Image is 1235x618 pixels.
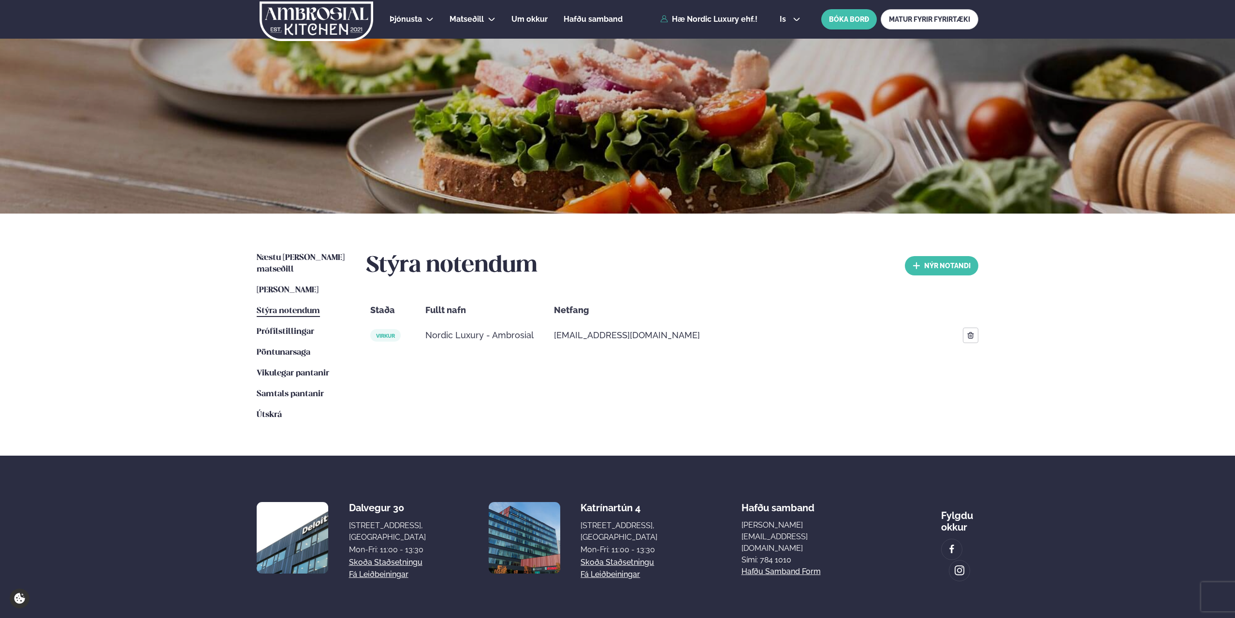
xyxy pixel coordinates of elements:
[10,589,29,608] a: Cookie settings
[741,494,814,514] span: Hafðu samband
[257,369,329,377] span: Vikulegar pantanir
[564,14,623,25] a: Hafðu samband
[257,307,320,315] span: Stýra notendum
[257,254,345,273] span: Næstu [PERSON_NAME] matseðill
[581,557,654,568] a: Skoða staðsetningu
[741,519,857,554] a: [PERSON_NAME][EMAIL_ADDRESS][DOMAIN_NAME]
[550,299,721,322] div: Netfang
[511,14,548,25] a: Um okkur
[450,14,484,25] a: Matseðill
[421,299,550,322] div: Fullt nafn
[954,565,965,576] img: image alt
[581,520,657,543] div: [STREET_ADDRESS], [GEOGRAPHIC_DATA]
[821,9,877,29] button: BÓKA BORÐ
[257,326,314,338] a: Prófílstillingar
[257,347,310,359] a: Pöntunarsaga
[366,299,421,322] div: Staða
[780,15,789,23] span: is
[257,305,320,317] a: Stýra notendum
[511,14,548,24] span: Um okkur
[349,569,408,580] a: Fá leiðbeiningar
[390,14,422,25] a: Þjónusta
[257,368,329,379] a: Vikulegar pantanir
[257,252,347,275] a: Næstu [PERSON_NAME] matseðill
[581,544,657,556] div: Mon-Fri: 11:00 - 13:30
[257,502,328,574] img: image alt
[390,14,422,24] span: Þjónusta
[366,252,538,279] h2: Stýra notendum
[349,544,426,556] div: Mon-Fri: 11:00 - 13:30
[349,557,422,568] a: Skoða staðsetningu
[257,285,319,296] a: [PERSON_NAME]
[581,569,640,580] a: Fá leiðbeiningar
[257,388,324,400] a: Samtals pantanir
[660,15,757,24] a: Hæ Nordic Luxury ehf.!
[257,390,324,398] span: Samtals pantanir
[370,329,401,342] span: virkur
[941,502,978,533] div: Fylgdu okkur
[489,502,560,574] img: image alt
[946,544,957,555] img: image alt
[554,330,700,341] span: [EMAIL_ADDRESS][DOMAIN_NAME]
[942,539,962,560] a: image alt
[741,554,857,566] p: Sími: 784 1010
[564,14,623,24] span: Hafðu samband
[581,502,657,514] div: Katrínartún 4
[881,9,978,29] a: MATUR FYRIR FYRIRTÆKI
[257,328,314,336] span: Prófílstillingar
[257,286,319,294] span: [PERSON_NAME]
[257,409,282,421] a: Útskrá
[257,348,310,357] span: Pöntunarsaga
[772,15,808,23] button: is
[905,256,978,275] button: nýr Notandi
[741,566,821,577] a: Hafðu samband form
[450,14,484,24] span: Matseðill
[257,411,282,419] span: Útskrá
[425,330,534,341] span: Nordic Luxury - Ambrosial
[349,520,426,543] div: [STREET_ADDRESS], [GEOGRAPHIC_DATA]
[949,561,970,581] a: image alt
[349,502,426,514] div: Dalvegur 30
[259,1,374,41] img: logo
